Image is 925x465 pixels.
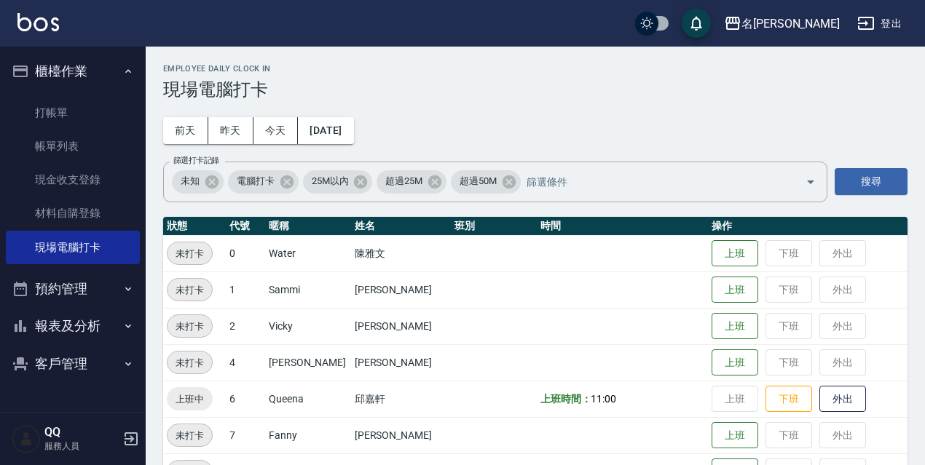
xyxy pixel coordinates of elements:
span: 11:00 [591,393,616,405]
div: 名[PERSON_NAME] [741,15,840,33]
span: 未打卡 [168,355,212,370]
button: 上班 [712,422,758,449]
th: 暱稱 [265,217,351,236]
button: 今天 [253,117,299,144]
td: Queena [265,381,351,417]
button: 上班 [712,277,758,303]
th: 狀態 [163,217,226,236]
a: 現金收支登錄 [6,163,140,196]
h3: 現場電腦打卡 [163,79,908,100]
div: 電腦打卡 [228,170,299,194]
td: Vicky [265,308,351,344]
button: 昨天 [208,117,253,144]
td: [PERSON_NAME] [351,417,451,453]
input: 篩選條件 [523,169,780,194]
label: 篩選打卡記錄 [173,155,219,166]
span: 上班中 [167,392,213,407]
button: 上班 [712,349,758,376]
td: [PERSON_NAME] [351,308,451,344]
span: 未知 [172,174,208,188]
img: Person [12,424,41,453]
div: 25M以內 [303,170,373,194]
h2: Employee Daily Clock In [163,64,908,73]
td: [PERSON_NAME] [351,271,451,308]
button: 名[PERSON_NAME] [718,9,846,39]
td: 1 [226,271,265,308]
th: 操作 [708,217,908,236]
button: 報表及分析 [6,307,140,345]
td: Water [265,235,351,271]
button: 登出 [851,10,908,37]
span: 超過25M [377,174,431,188]
span: 25M以內 [303,174,358,188]
button: save [682,9,711,38]
span: 未打卡 [168,282,212,298]
td: 6 [226,381,265,417]
button: 外出 [819,386,866,413]
h5: QQ [44,425,119,440]
button: 上班 [712,240,758,267]
a: 打帳單 [6,96,140,130]
button: Open [799,170,822,194]
td: 陳雅文 [351,235,451,271]
td: 0 [226,235,265,271]
div: 超過25M [377,170,446,194]
a: 現場電腦打卡 [6,231,140,264]
span: 未打卡 [168,428,212,443]
a: 材料自購登錄 [6,196,140,230]
td: 4 [226,344,265,381]
th: 時間 [537,217,709,236]
button: 預約管理 [6,270,140,308]
td: 邱嘉軒 [351,381,451,417]
span: 未打卡 [168,246,212,261]
p: 服務人員 [44,440,119,453]
button: 前天 [163,117,208,144]
img: Logo [17,13,59,31]
span: 未打卡 [168,319,212,334]
td: Fanny [265,417,351,453]
th: 班別 [451,217,537,236]
button: 下班 [765,386,812,413]
button: 客戶管理 [6,345,140,383]
td: [PERSON_NAME] [351,344,451,381]
b: 上班時間： [540,393,591,405]
button: 櫃檯作業 [6,52,140,90]
div: 超過50M [451,170,521,194]
td: 7 [226,417,265,453]
a: 帳單列表 [6,130,140,163]
td: 2 [226,308,265,344]
td: Sammi [265,271,351,308]
button: [DATE] [298,117,353,144]
th: 姓名 [351,217,451,236]
td: [PERSON_NAME] [265,344,351,381]
span: 超過50M [451,174,505,188]
div: 未知 [172,170,224,194]
th: 代號 [226,217,265,236]
button: 搜尋 [835,168,908,195]
button: 上班 [712,313,758,340]
span: 電腦打卡 [228,174,283,188]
